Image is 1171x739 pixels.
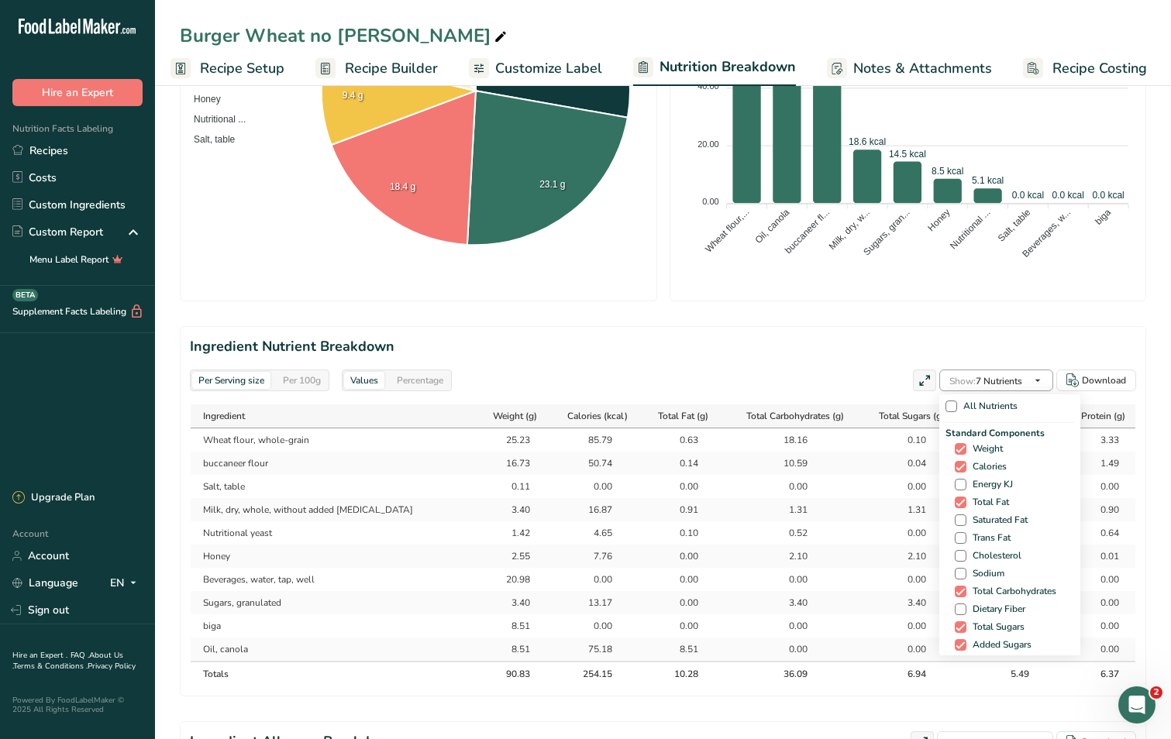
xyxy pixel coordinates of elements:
div: 8.51 [491,619,530,633]
span: Honey [182,94,221,105]
a: Terms & Conditions . [13,661,88,672]
tspan: Sugars, gran... [861,207,912,258]
tspan: Beverages, w... [1020,207,1073,260]
span: Customize Label [495,58,602,79]
a: Privacy Policy [88,661,136,672]
div: 0.91 [660,503,698,517]
a: About Us . [12,650,123,672]
h2: Ingredient Nutrient Breakdown [190,336,1136,357]
td: biga [191,614,475,638]
div: 0.00 [573,619,612,633]
div: 0.00 [660,479,698,493]
div: 6.37 [1080,667,1119,681]
td: Beverages, water, tap, well [191,568,475,591]
span: Trans Fat [966,532,1011,544]
div: 0.00 [573,572,612,586]
span: Nutrition Breakdown [660,57,796,77]
span: Total Sugars (g) [879,409,945,423]
div: 4.65 [573,526,612,540]
div: 0.00 [887,572,926,586]
div: Per 100g [277,372,327,389]
div: 0.00 [660,572,698,586]
div: Values [344,372,384,389]
span: 2 [1150,686,1162,699]
span: Total Fat [966,497,1009,508]
div: Download [1082,373,1126,387]
div: 0.00 [1080,642,1119,656]
tspan: 40.00 [697,81,719,91]
div: 18.16 [769,433,808,447]
span: Total Carbohydrates (g) [746,409,844,423]
div: 1.42 [491,526,530,540]
div: 10.59 [769,456,808,470]
div: 3.33 [1080,433,1119,447]
div: EN [110,574,143,593]
div: 16.87 [573,503,612,517]
tspan: Nutritional ... [948,207,993,252]
div: 0.63 [660,433,698,447]
td: Milk, dry, whole, without added [MEDICAL_DATA] [191,498,475,521]
div: 0.00 [769,479,808,493]
div: 0.10 [660,526,698,540]
span: Sodium [966,568,1004,579]
a: FAQ . [71,650,89,661]
td: Oil, canola [191,638,475,661]
div: 0.10 [887,433,926,447]
div: Upgrade Plan [12,490,95,506]
div: 3.40 [491,596,530,610]
td: buccaneer flour [191,452,475,475]
span: Saturated Fat [966,514,1028,526]
div: 0.00 [1080,619,1119,633]
div: BETA [12,289,38,301]
span: Added Sugars [966,639,1032,651]
span: Ingredient [203,409,245,423]
div: 36.09 [769,667,808,681]
div: 0.64 [1080,526,1119,540]
div: 1.31 [887,503,926,517]
div: 0.00 [887,526,926,540]
button: Download [1056,369,1136,391]
span: Recipe Builder [345,58,438,79]
td: Nutritional yeast [191,521,475,545]
td: Salt, table [191,475,475,498]
a: Nutrition Breakdown [633,50,796,87]
span: Salt, table [182,134,235,145]
div: 0.00 [887,642,926,656]
tspan: 20.00 [697,139,719,149]
div: 1.31 [769,503,808,517]
span: Protein (g) [1081,409,1125,423]
div: 2.10 [769,549,808,563]
div: 2.55 [491,549,530,563]
a: Recipe Setup [170,51,284,86]
div: 254.15 [573,667,612,681]
div: 90.83 [491,667,530,681]
div: 5.49 [990,667,1029,681]
div: 0.00 [1080,572,1119,586]
div: 3.40 [491,503,530,517]
div: 0.52 [769,526,808,540]
span: Recipe Setup [200,58,284,79]
span: Calories (kcal) [567,409,628,423]
span: Cholesterol [966,550,1021,562]
div: Powered By FoodLabelMaker © 2025 All Rights Reserved [12,696,143,714]
div: 3.40 [887,596,926,610]
div: 0.11 [491,479,530,493]
div: Per Serving size [192,372,270,389]
a: Recipe Costing [1023,51,1147,86]
tspan: Wheat flour,... [703,206,751,254]
div: 7.76 [573,549,612,563]
div: 0.00 [769,642,808,656]
span: Nutritional ... [182,114,246,125]
div: 0.00 [1080,479,1119,493]
tspan: buccaneer fl... [783,207,832,256]
iframe: Intercom live chat [1118,686,1156,724]
div: 2.10 [887,549,926,563]
span: Total Sugars [966,621,1025,633]
div: 0.14 [660,456,698,470]
a: Notes & Attachments [827,51,992,86]
span: Weight (g) [493,409,537,423]
div: 20.98 [491,572,530,586]
button: Hire an Expert [12,79,143,106]
span: Dietary Fiber [966,603,1025,615]
div: 0.00 [1080,596,1119,610]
